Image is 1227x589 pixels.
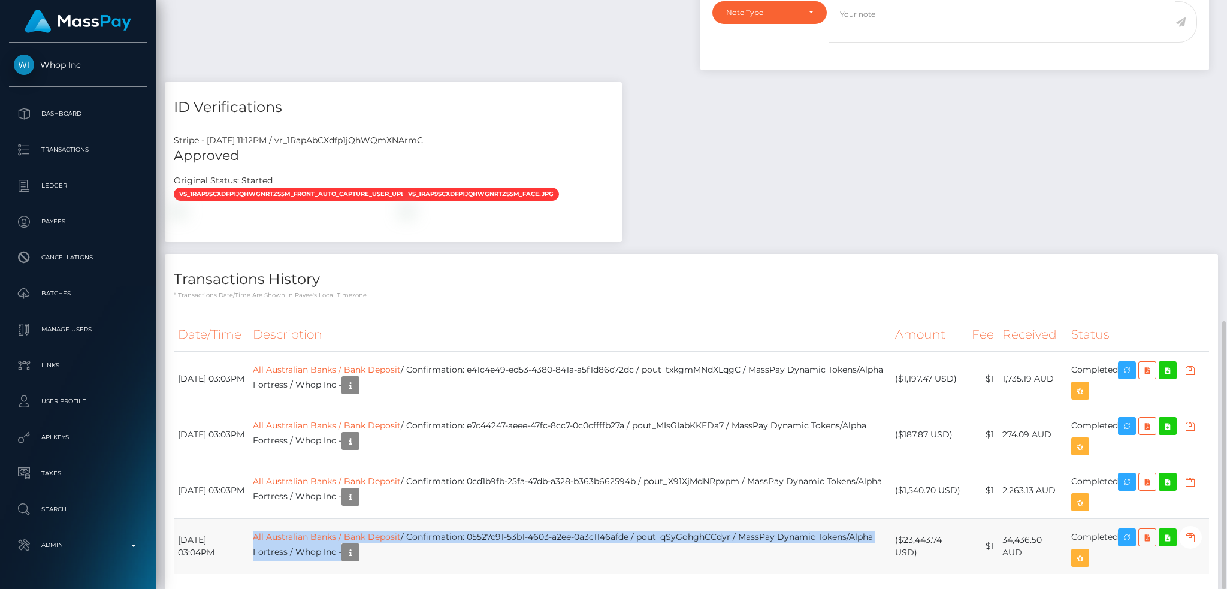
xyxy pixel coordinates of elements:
[9,351,147,380] a: Links
[9,59,147,70] span: Whop Inc
[1067,407,1209,463] td: Completed
[9,422,147,452] a: API Keys
[249,318,891,351] th: Description
[1067,351,1209,407] td: Completed
[174,269,1209,290] h4: Transactions History
[174,175,273,186] h7: Original Status: Started
[998,407,1067,463] td: 274.09 AUD
[998,518,1067,574] td: 34,436.50 AUD
[968,318,998,351] th: Fee
[14,321,142,339] p: Manage Users
[14,55,34,75] img: Whop Inc
[891,407,967,463] td: ($187.87 USD)
[9,279,147,309] a: Batches
[253,364,401,375] a: All Australian Banks / Bank Deposit
[174,463,249,518] td: [DATE] 03:03PM
[968,351,998,407] td: $1
[403,188,559,201] span: vs_1Rap9SCXdfp1jQhWGnrTZS5M_face.jpg
[249,463,891,518] td: / Confirmation: 0cd1b9fb-25fa-47db-a328-b363b662594b / pout_X91XjMdNRpxpm / MassPay Dynamic Token...
[9,530,147,560] a: Admin
[9,99,147,129] a: Dashboard
[174,97,613,118] h4: ID Verifications
[1067,518,1209,574] td: Completed
[726,8,799,17] div: Note Type
[998,463,1067,518] td: 2,263.13 AUD
[249,407,891,463] td: / Confirmation: e7c44247-aeee-47fc-8cc7-0c0cffffb27a / pout_MIsGIabKKEDa7 / MassPay Dynamic Token...
[9,386,147,416] a: User Profile
[998,351,1067,407] td: 1,735.19 AUD
[14,213,142,231] p: Payees
[14,464,142,482] p: Taxes
[249,518,891,574] td: / Confirmation: 05527c91-53b1-4603-a2ee-0a3c1146afde / pout_qSyGohghCCdyr / MassPay Dynamic Token...
[14,249,142,267] p: Cancellations
[9,458,147,488] a: Taxes
[174,147,613,165] h5: Approved
[891,518,967,574] td: ($23,443.74 USD)
[14,392,142,410] p: User Profile
[14,357,142,374] p: Links
[165,134,622,147] div: Stripe - [DATE] 11:12PM / vr_1RapAbCXdfp1jQhWQmXNArmC
[14,285,142,303] p: Batches
[403,206,412,215] img: vr_1RapAbCXdfp1jQhWQmXNArmCfile_1RapAVCXdfp1jQhWD5VFqwXC
[253,420,401,431] a: All Australian Banks / Bank Deposit
[1067,318,1209,351] th: Status
[891,351,967,407] td: ($1,197.47 USD)
[9,135,147,165] a: Transactions
[174,318,249,351] th: Date/Time
[891,318,967,351] th: Amount
[14,428,142,446] p: API Keys
[249,351,891,407] td: / Confirmation: e41c4e49-ed53-4380-841a-a5f1d86c72dc / pout_txkgmMNdXLqgC / MassPay Dynamic Token...
[174,206,183,215] img: vr_1RapAbCXdfp1jQhWQmXNArmCfile_1RapADCXdfp1jQhWD8mFcK40
[968,463,998,518] td: $1
[14,177,142,195] p: Ledger
[14,105,142,123] p: Dashboard
[968,518,998,574] td: $1
[1067,463,1209,518] td: Completed
[253,476,401,487] a: All Australian Banks / Bank Deposit
[712,1,827,24] button: Note Type
[14,141,142,159] p: Transactions
[9,207,147,237] a: Payees
[174,291,1209,300] p: * Transactions date/time are shown in payee's local timezone
[25,10,131,33] img: MassPay Logo
[9,171,147,201] a: Ledger
[9,315,147,345] a: Manage Users
[891,463,967,518] td: ($1,540.70 USD)
[174,351,249,407] td: [DATE] 03:03PM
[14,500,142,518] p: Search
[14,536,142,554] p: Admin
[998,318,1067,351] th: Received
[968,407,998,463] td: $1
[9,494,147,524] a: Search
[174,188,439,201] span: vs_1Rap9SCXdfp1jQhWGnrTZS5M_front_auto_capture_user_upload.jpg
[253,531,401,542] a: All Australian Banks / Bank Deposit
[174,518,249,574] td: [DATE] 03:04PM
[174,407,249,463] td: [DATE] 03:03PM
[9,243,147,273] a: Cancellations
